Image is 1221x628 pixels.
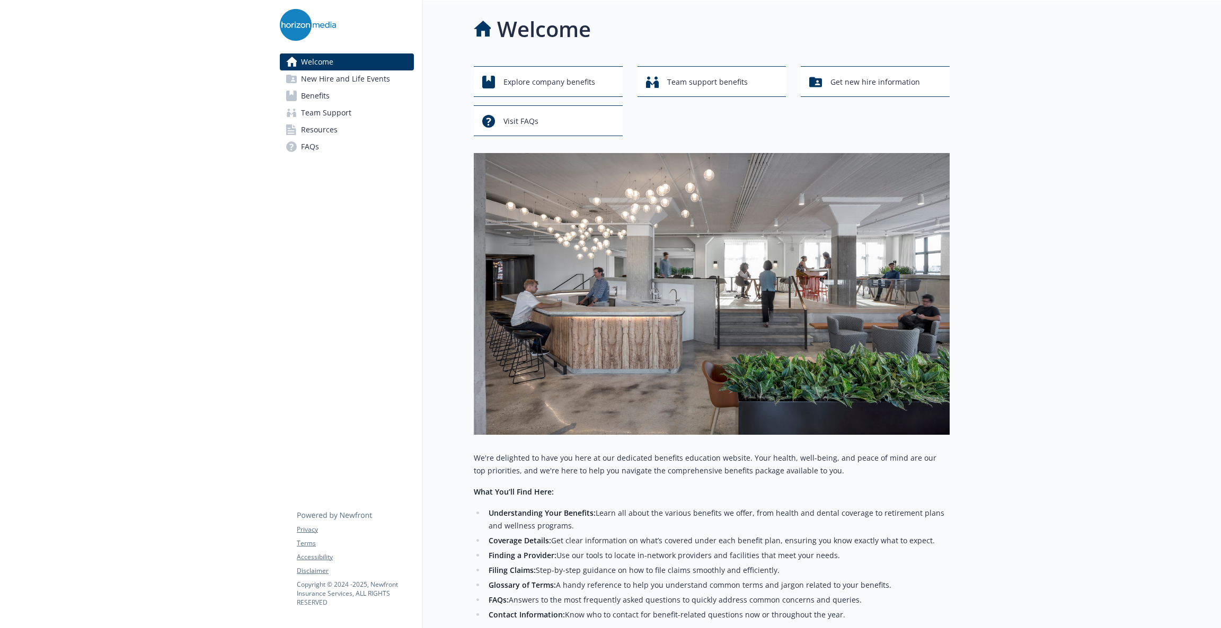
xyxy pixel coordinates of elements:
[301,70,390,87] span: New Hire and Life Events
[474,487,554,497] strong: What You’ll Find Here:
[280,121,414,138] a: Resources
[301,104,351,121] span: Team Support
[801,66,950,97] button: Get new hire information
[297,525,413,534] a: Privacy
[485,594,950,606] li: Answers to the most frequently asked questions to quickly address common concerns and queries.
[280,87,414,104] a: Benefits
[667,72,748,92] span: Team support benefits
[485,579,950,591] li: A handy reference to help you understand common terms and jargon related to your benefits.
[280,70,414,87] a: New Hire and Life Events
[297,580,413,607] p: Copyright © 2024 - 2025 , Newfront Insurance Services, ALL RIGHTS RESERVED
[485,608,950,621] li: Know who to contact for benefit-related questions now or throughout the year.
[489,565,536,575] strong: Filing Claims:
[301,53,333,70] span: Welcome
[301,87,330,104] span: Benefits
[485,534,950,547] li: Get clear information on what’s covered under each benefit plan, ensuring you know exactly what t...
[489,535,551,545] strong: Coverage Details:
[489,580,556,590] strong: Glossary of Terms:
[280,138,414,155] a: FAQs
[280,53,414,70] a: Welcome
[489,550,556,560] strong: Finding a Provider:
[503,111,538,131] span: Visit FAQs
[489,595,509,605] strong: FAQs:
[474,105,623,136] button: Visit FAQs
[485,507,950,532] li: Learn all about the various benefits we offer, from health and dental coverage to retirement plan...
[297,539,413,548] a: Terms
[474,153,950,435] img: overview page banner
[485,549,950,562] li: Use our tools to locate in-network providers and facilities that meet your needs.
[474,66,623,97] button: Explore company benefits
[489,508,596,518] strong: Understanding Your Benefits:
[830,72,920,92] span: Get new hire information
[301,138,319,155] span: FAQs
[280,104,414,121] a: Team Support
[301,121,338,138] span: Resources
[497,13,591,45] h1: Welcome
[474,452,950,477] p: We're delighted to have you here at our dedicated benefits education website. Your health, well-b...
[297,552,413,562] a: Accessibility
[638,66,786,97] button: Team support benefits
[503,72,595,92] span: Explore company benefits
[489,609,565,620] strong: Contact Information:
[297,566,413,576] a: Disclaimer
[485,564,950,577] li: Step-by-step guidance on how to file claims smoothly and efficiently.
